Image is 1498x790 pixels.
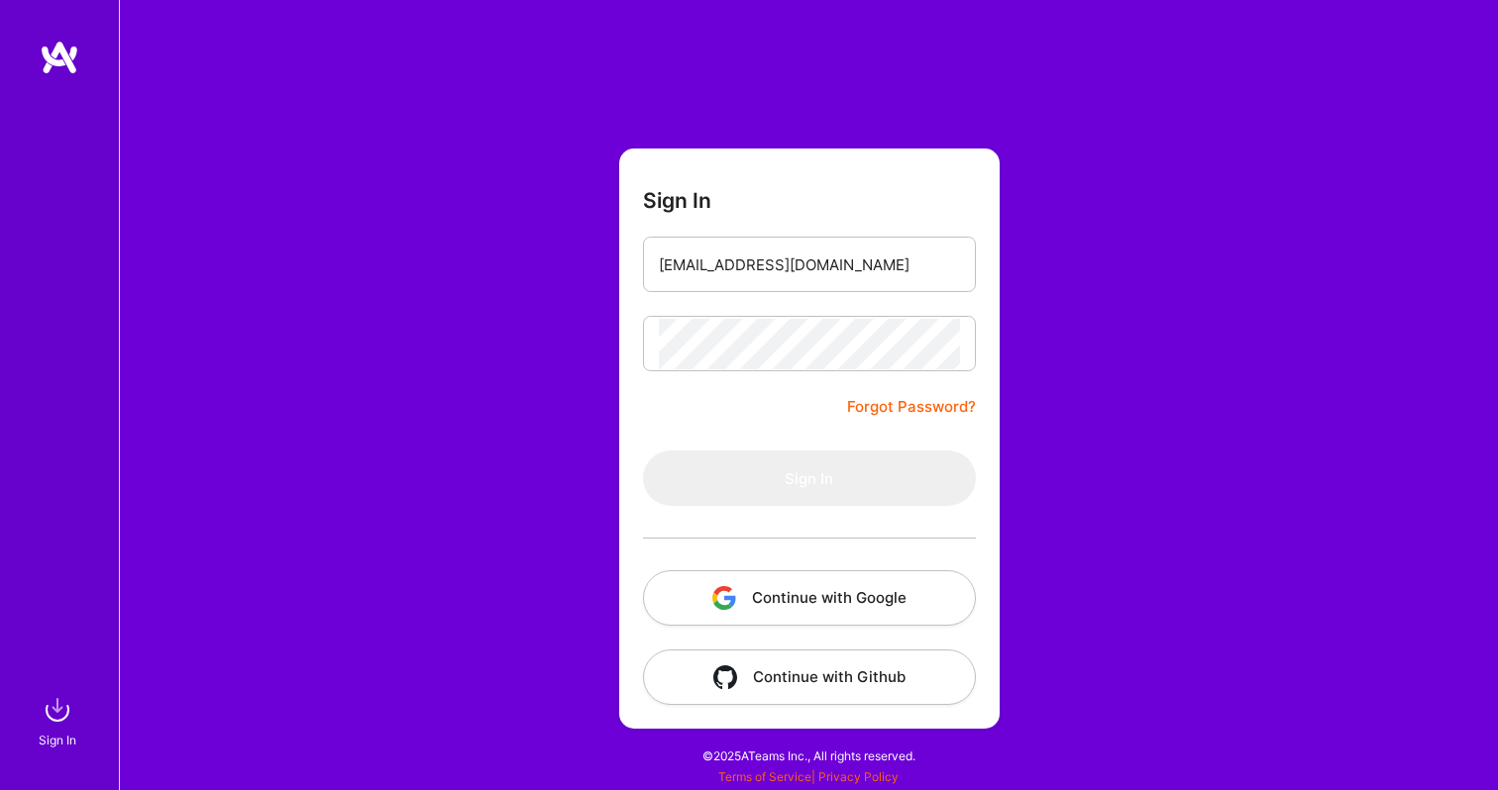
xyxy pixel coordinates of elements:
[643,570,976,626] button: Continue with Google
[42,690,77,750] a: sign inSign In
[40,40,79,75] img: logo
[38,690,77,730] img: sign in
[39,730,76,750] div: Sign In
[847,395,976,419] a: Forgot Password?
[643,450,976,506] button: Sign In
[718,769,899,784] span: |
[713,665,737,689] img: icon
[712,586,736,610] img: icon
[643,188,711,213] h3: Sign In
[818,769,899,784] a: Privacy Policy
[718,769,811,784] a: Terms of Service
[659,240,960,290] input: Email...
[119,731,1498,780] div: © 2025 ATeams Inc., All rights reserved.
[643,649,976,705] button: Continue with Github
